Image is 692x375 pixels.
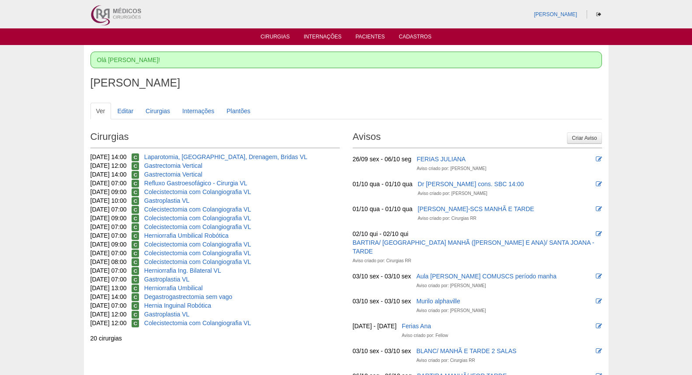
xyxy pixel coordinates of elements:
[144,232,229,239] a: Herniorrafia Umbilical Robótica
[132,311,139,319] span: Confirmada
[132,206,139,214] span: Confirmada
[90,128,340,148] h2: Cirurgias
[353,205,413,213] div: 01/10 qua - 01/10 qua
[90,223,127,230] span: [DATE] 07:00
[417,156,466,163] a: FERIAS JULIANA
[261,34,290,42] a: Cirurgias
[132,302,139,310] span: Confirmada
[90,197,127,204] span: [DATE] 10:00
[399,34,431,42] a: Cadastros
[132,223,139,231] span: Confirmada
[221,103,256,119] a: Plantões
[416,347,516,354] a: BLANC/ MANHÃ E TARDE 2 SALAS
[418,214,476,223] div: Aviso criado por: Cirurgias RR
[144,171,202,178] a: Gastrectomia Vertical
[90,206,127,213] span: [DATE] 07:00
[144,302,211,309] a: Hernia Inguinal Robótica
[353,239,595,255] a: BARTIRA/ [GEOGRAPHIC_DATA] MANHÃ ([PERSON_NAME] E ANA)/ SANTA JOANA -TARDE
[353,180,413,188] div: 01/10 qua - 01/10 qua
[90,311,127,318] span: [DATE] 12:00
[132,267,139,275] span: Confirmada
[144,188,251,195] a: Colecistectomia com Colangiografia VL
[304,34,342,42] a: Internações
[596,273,602,279] i: Editar
[144,311,190,318] a: Gastroplastia VL
[567,132,602,144] a: Criar Aviso
[112,103,139,119] a: Editar
[144,267,221,274] a: Herniorrafia Ing. Bilateral VL
[353,229,409,238] div: 02/10 qui - 02/10 qui
[132,162,139,170] span: Confirmada
[596,298,602,304] i: Editar
[144,162,202,169] a: Gastrectomia Vertical
[144,197,190,204] a: Gastroplastia VL
[418,205,534,212] a: [PERSON_NAME]-SCS MANHÃ E TARDE
[596,12,601,17] i: Sair
[90,171,127,178] span: [DATE] 14:00
[90,232,127,239] span: [DATE] 07:00
[132,250,139,257] span: Confirmada
[132,171,139,179] span: Confirmada
[596,323,602,329] i: Editar
[416,356,475,365] div: Aviso criado por: Cirurgias RR
[353,155,412,163] div: 26/09 sex - 06/10 seg
[417,164,486,173] div: Aviso criado por: [PERSON_NAME]
[140,103,176,119] a: Cirurgias
[402,323,431,330] a: Ferias Ana
[90,285,127,292] span: [DATE] 13:00
[90,103,111,119] a: Ver
[132,293,139,301] span: Confirmada
[90,276,127,283] span: [DATE] 07:00
[353,272,411,281] div: 03/10 sex - 03/10 sex
[144,223,251,230] a: Colecistectomia com Colangiografia VL
[132,241,139,249] span: Confirmada
[90,77,602,88] h1: [PERSON_NAME]
[90,153,127,160] span: [DATE] 14:00
[144,293,233,300] a: Degastrogastrectomia sem vago
[90,319,127,326] span: [DATE] 12:00
[144,258,251,265] a: Colecistectomia com Colangiografia VL
[355,34,385,42] a: Pacientes
[90,250,127,257] span: [DATE] 07:00
[90,188,127,195] span: [DATE] 09:00
[596,348,602,354] i: Editar
[144,276,190,283] a: Gastroplastia VL
[132,180,139,187] span: Confirmada
[90,52,602,68] div: Olá [PERSON_NAME]!
[596,206,602,212] i: Editar
[90,293,127,300] span: [DATE] 14:00
[353,297,411,306] div: 03/10 sex - 03/10 sex
[353,257,411,265] div: Aviso criado por: Cirurgias RR
[132,197,139,205] span: Confirmada
[132,188,139,196] span: Confirmada
[90,215,127,222] span: [DATE] 09:00
[416,306,486,315] div: Aviso criado por: [PERSON_NAME]
[144,180,247,187] a: Refluxo Gastroesofágico - Cirurgia VL
[534,11,577,17] a: [PERSON_NAME]
[132,285,139,292] span: Confirmada
[402,331,448,340] div: Aviso criado por: Fellow
[132,319,139,327] span: Confirmada
[90,241,127,248] span: [DATE] 09:00
[418,189,487,198] div: Aviso criado por: [PERSON_NAME]
[418,181,524,187] a: Dr [PERSON_NAME] cons. SBC 14:00
[596,156,602,162] i: Editar
[416,298,460,305] a: Murilo alphaville
[353,322,397,330] div: [DATE] - [DATE]
[90,302,127,309] span: [DATE] 07:00
[353,128,602,148] h2: Avisos
[144,153,307,160] a: Laparotomia, [GEOGRAPHIC_DATA], Drenagem, Bridas VL
[596,231,602,237] i: Editar
[353,347,411,355] div: 03/10 sex - 03/10 sex
[90,162,127,169] span: [DATE] 12:00
[90,258,127,265] span: [DATE] 08:00
[144,250,251,257] a: Colecistectomia com Colangiografia VL
[90,334,340,343] div: 20 cirurgias
[132,276,139,284] span: Confirmada
[90,180,127,187] span: [DATE] 07:00
[90,267,127,274] span: [DATE] 07:00
[132,258,139,266] span: Confirmada
[144,285,203,292] a: Herniorrafia Umbilical
[596,181,602,187] i: Editar
[177,103,220,119] a: Internações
